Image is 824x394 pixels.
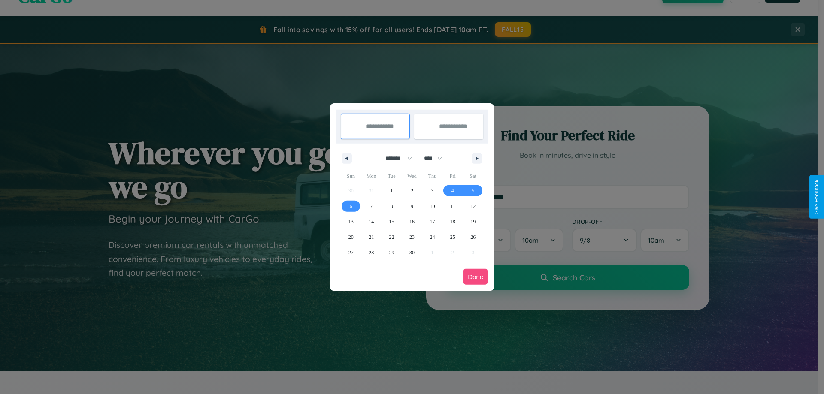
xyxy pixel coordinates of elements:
button: 4 [442,183,463,199]
button: 8 [382,199,402,214]
span: 2 [411,183,413,199]
button: 30 [402,245,422,260]
span: 16 [409,214,415,229]
button: 19 [463,214,483,229]
button: 16 [402,214,422,229]
button: 29 [382,245,402,260]
button: 26 [463,229,483,245]
span: 15 [389,214,394,229]
span: 10 [430,199,435,214]
span: 22 [389,229,394,245]
button: 9 [402,199,422,214]
span: 24 [430,229,435,245]
button: 27 [341,245,361,260]
span: 3 [431,183,433,199]
button: Done [463,269,488,285]
span: 18 [450,214,455,229]
button: 25 [442,229,463,245]
button: 17 [422,214,442,229]
span: Sat [463,169,483,183]
button: 28 [361,245,381,260]
span: 19 [470,214,476,229]
span: 8 [391,199,393,214]
span: 29 [389,245,394,260]
button: 23 [402,229,422,245]
span: 20 [348,229,354,245]
button: 11 [442,199,463,214]
button: 10 [422,199,442,214]
div: Give Feedback [814,180,820,214]
span: 12 [470,199,476,214]
span: 5 [472,183,474,199]
span: 14 [369,214,374,229]
span: Fri [442,169,463,183]
span: Thu [422,169,442,183]
button: 20 [341,229,361,245]
button: 18 [442,214,463,229]
button: 13 [341,214,361,229]
button: 7 [361,199,381,214]
span: 21 [369,229,374,245]
span: Wed [402,169,422,183]
span: 6 [350,199,352,214]
span: 28 [369,245,374,260]
span: 11 [450,199,455,214]
button: 22 [382,229,402,245]
span: 9 [411,199,413,214]
span: 1 [391,183,393,199]
span: 7 [370,199,373,214]
button: 1 [382,183,402,199]
span: Tue [382,169,402,183]
span: 17 [430,214,435,229]
button: 24 [422,229,442,245]
button: 21 [361,229,381,245]
span: Mon [361,169,381,183]
button: 14 [361,214,381,229]
span: 23 [409,229,415,245]
button: 15 [382,214,402,229]
span: 30 [409,245,415,260]
button: 5 [463,183,483,199]
button: 12 [463,199,483,214]
span: 25 [450,229,455,245]
span: 26 [470,229,476,245]
span: Sun [341,169,361,183]
span: 27 [348,245,354,260]
button: 6 [341,199,361,214]
button: 2 [402,183,422,199]
span: 4 [451,183,454,199]
button: 3 [422,183,442,199]
span: 13 [348,214,354,229]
